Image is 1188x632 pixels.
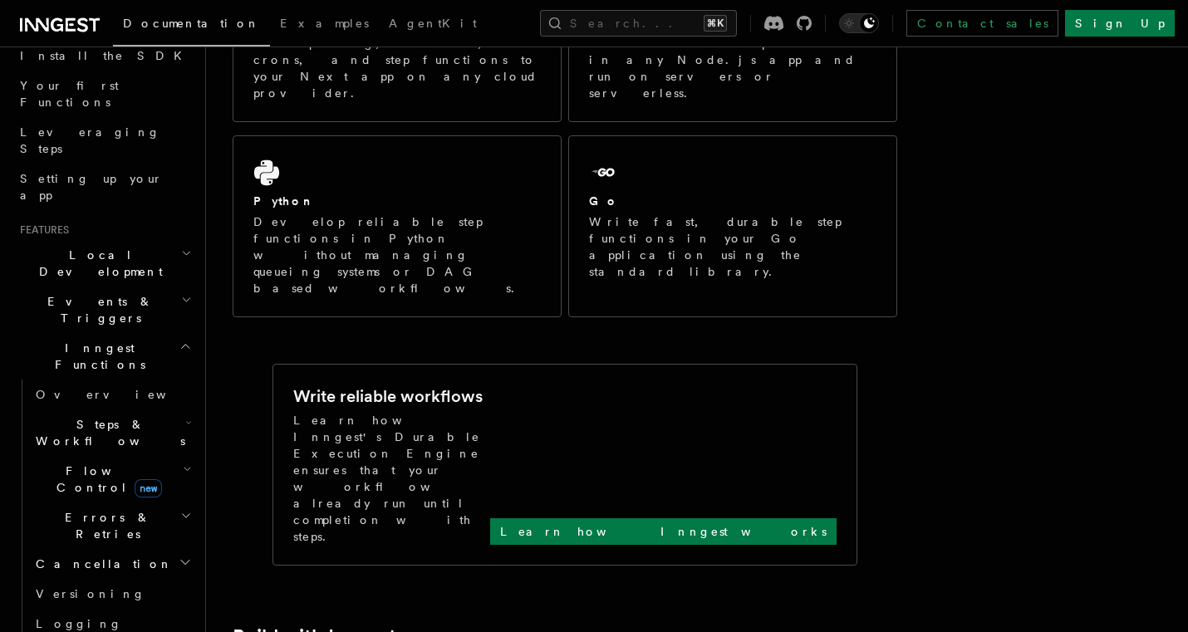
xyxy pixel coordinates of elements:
button: Toggle dark mode [839,13,879,33]
a: Leveraging Steps [13,117,195,164]
button: Local Development [13,240,195,287]
span: Leveraging Steps [20,125,160,155]
span: Features [13,223,69,237]
span: Errors & Retries [29,509,180,542]
span: Documentation [123,17,260,30]
span: Flow Control [29,463,183,496]
span: Your first Functions [20,79,119,109]
a: Sign Up [1065,10,1175,37]
a: GoWrite fast, durable step functions in your Go application using the standard library. [568,135,897,317]
span: Versioning [36,587,145,600]
span: Cancellation [29,556,173,572]
button: Errors & Retries [29,502,195,549]
a: Contact sales [906,10,1058,37]
button: Steps & Workflows [29,409,195,456]
span: Local Development [13,247,181,280]
p: Add queueing, events, crons, and step functions to your Next app on any cloud provider. [253,35,541,101]
span: Steps & Workflows [29,416,185,449]
p: Learn how Inngest works [500,523,827,540]
button: Inngest Functions [13,333,195,380]
span: Examples [280,17,369,30]
a: Install the SDK [13,41,195,71]
p: Develop reliable step functions in Python without managing queueing systems or DAG based workflows. [253,213,541,296]
p: Write fast, durable step functions in your Go application using the standard library. [589,213,876,280]
h2: Go [589,193,619,209]
h2: Python [253,193,315,209]
kbd: ⌘K [704,15,727,32]
h2: Write reliable workflows [293,385,483,408]
p: Learn how Inngest's Durable Execution Engine ensures that your workflow already run until complet... [293,412,490,545]
span: Logging [36,617,122,630]
button: Search...⌘K [540,10,737,37]
span: Setting up your app [20,172,163,202]
button: Cancellation [29,549,195,579]
a: Examples [270,5,379,45]
p: Write durable step functions in any Node.js app and run on servers or serverless. [589,35,876,101]
button: Flow Controlnew [29,456,195,502]
a: AgentKit [379,5,487,45]
a: Overview [29,380,195,409]
span: AgentKit [389,17,477,30]
a: Versioning [29,579,195,609]
a: PythonDevelop reliable step functions in Python without managing queueing systems or DAG based wo... [233,135,562,317]
button: Events & Triggers [13,287,195,333]
span: Inngest Functions [13,340,179,373]
span: new [135,479,162,497]
a: Your first Functions [13,71,195,117]
a: Documentation [113,5,270,47]
span: Overview [36,388,207,401]
span: Install the SDK [20,49,192,62]
a: Learn how Inngest works [490,518,837,545]
a: Setting up your app [13,164,195,210]
span: Events & Triggers [13,293,181,326]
